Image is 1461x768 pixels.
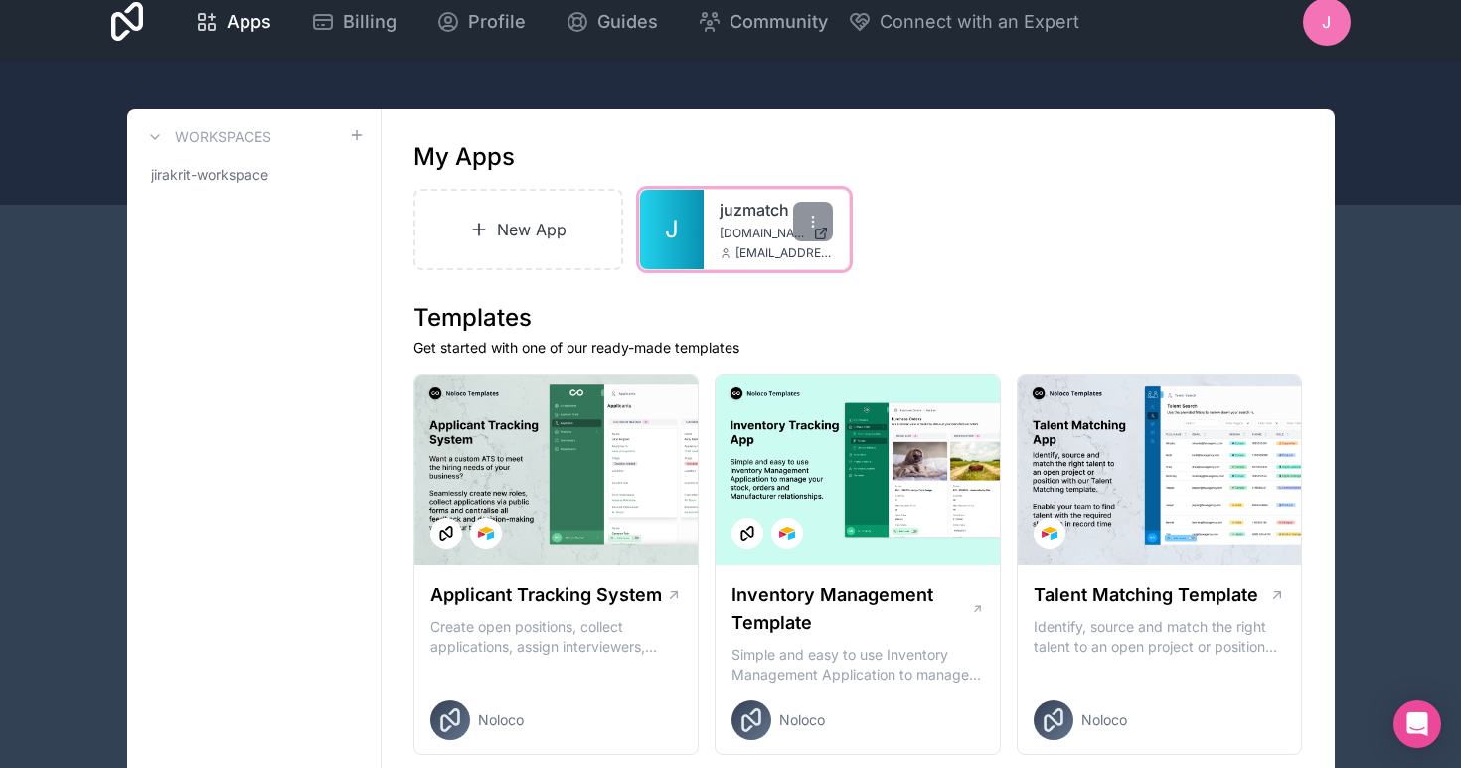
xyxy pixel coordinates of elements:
[413,302,1303,334] h1: Templates
[720,226,805,241] span: [DOMAIN_NAME]
[430,581,662,609] h1: Applicant Tracking System
[468,8,526,36] span: Profile
[665,214,679,245] span: J
[143,125,271,149] a: Workspaces
[175,127,271,147] h3: Workspaces
[1034,617,1286,657] p: Identify, source and match the right talent to an open project or position with our Talent Matchi...
[848,8,1079,36] button: Connect with an Expert
[413,189,624,270] a: New App
[1322,10,1331,34] span: J
[151,165,268,185] span: jirakrit-workspace
[880,8,1079,36] span: Connect with an Expert
[731,581,970,637] h1: Inventory Management Template
[730,8,828,36] span: Community
[478,710,524,730] span: Noloco
[735,245,833,261] span: [EMAIL_ADDRESS][DOMAIN_NAME]
[597,8,658,36] span: Guides
[1081,710,1127,730] span: Noloco
[731,645,984,685] p: Simple and easy to use Inventory Management Application to manage your stock, orders and Manufact...
[640,190,704,269] a: J
[720,226,833,241] a: [DOMAIN_NAME]
[1042,526,1057,541] img: Airtable Logo
[413,141,515,173] h1: My Apps
[227,8,271,36] span: Apps
[478,526,494,541] img: Airtable Logo
[720,198,833,222] a: juzmatch
[1034,581,1258,609] h1: Talent Matching Template
[779,710,825,730] span: Noloco
[430,617,683,657] p: Create open positions, collect applications, assign interviewers, centralise candidate feedback a...
[143,157,365,193] a: jirakrit-workspace
[779,526,795,541] img: Airtable Logo
[1393,700,1441,748] div: Open Intercom Messenger
[343,8,397,36] span: Billing
[413,338,1303,358] p: Get started with one of our ready-made templates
